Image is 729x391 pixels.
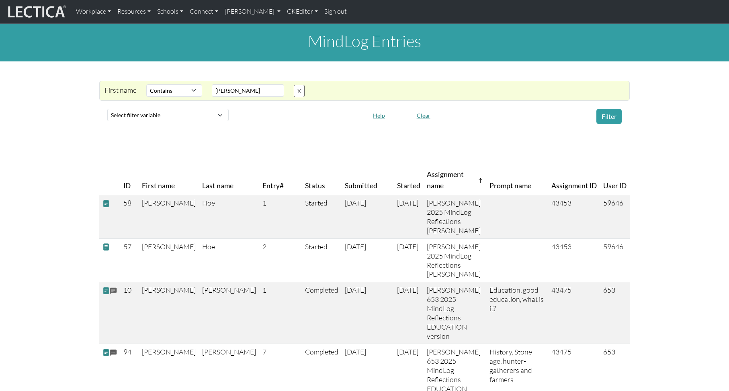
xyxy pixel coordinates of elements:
td: 653 [600,282,630,344]
td: [PERSON_NAME] [139,195,199,238]
button: Filter [596,109,622,124]
td: [DATE] [394,238,424,282]
td: [DATE] [342,195,394,238]
button: Clear [413,109,434,122]
a: Connect [186,3,221,20]
span: Status [305,180,325,191]
td: [PERSON_NAME] 2025 MindLog Reflections [PERSON_NAME] [424,238,486,282]
td: Education, good education, what is it? [486,282,548,344]
td: 2 [259,238,302,282]
td: [DATE] [342,238,394,282]
span: view [102,348,110,357]
span: comments [110,286,117,295]
td: 43453 [548,195,600,238]
td: 1 [259,195,302,238]
a: Resources [114,3,154,20]
span: Prompt name [489,180,531,191]
a: Workplace [73,3,114,20]
span: Assignment ID [551,180,597,191]
a: Help [369,110,389,119]
th: Started [394,166,424,195]
button: X [294,85,305,97]
a: [PERSON_NAME] [221,3,284,20]
a: Schools [154,3,186,20]
td: [PERSON_NAME] [199,282,259,344]
th: Last name [199,166,259,195]
span: ID [123,180,131,191]
td: 1 [259,282,302,344]
span: Assignment name [427,169,483,191]
td: 59646 [600,238,630,282]
td: [PERSON_NAME] 653 2025 MindLog Reflections EDUCATION version [424,282,486,344]
span: First name [142,180,175,191]
span: view [102,286,110,295]
td: [PERSON_NAME] [139,238,199,282]
a: Sign out [321,3,350,20]
td: Started [302,195,342,238]
td: Completed [302,282,342,344]
a: CKEditor [284,3,321,20]
td: 43453 [548,238,600,282]
span: User ID [603,180,627,191]
td: [DATE] [394,195,424,238]
td: 57 [120,238,139,282]
input: Value [212,84,284,97]
button: Help [369,109,389,122]
td: Hoe [199,195,259,238]
td: [DATE] [394,282,424,344]
td: [DATE] [342,282,394,344]
span: comments [110,348,117,358]
td: 10 [120,282,139,344]
span: view [102,243,110,251]
div: First name [100,84,141,97]
span: Submitted [345,180,377,191]
span: view [102,200,110,208]
img: lecticalive [6,4,66,19]
td: [PERSON_NAME] [139,282,199,344]
td: 59646 [600,195,630,238]
td: Hoe [199,238,259,282]
span: Entry# [262,180,299,191]
td: [PERSON_NAME] 2025 MindLog Reflections [PERSON_NAME] [424,195,486,238]
td: 58 [120,195,139,238]
td: Started [302,238,342,282]
td: 43475 [548,282,600,344]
